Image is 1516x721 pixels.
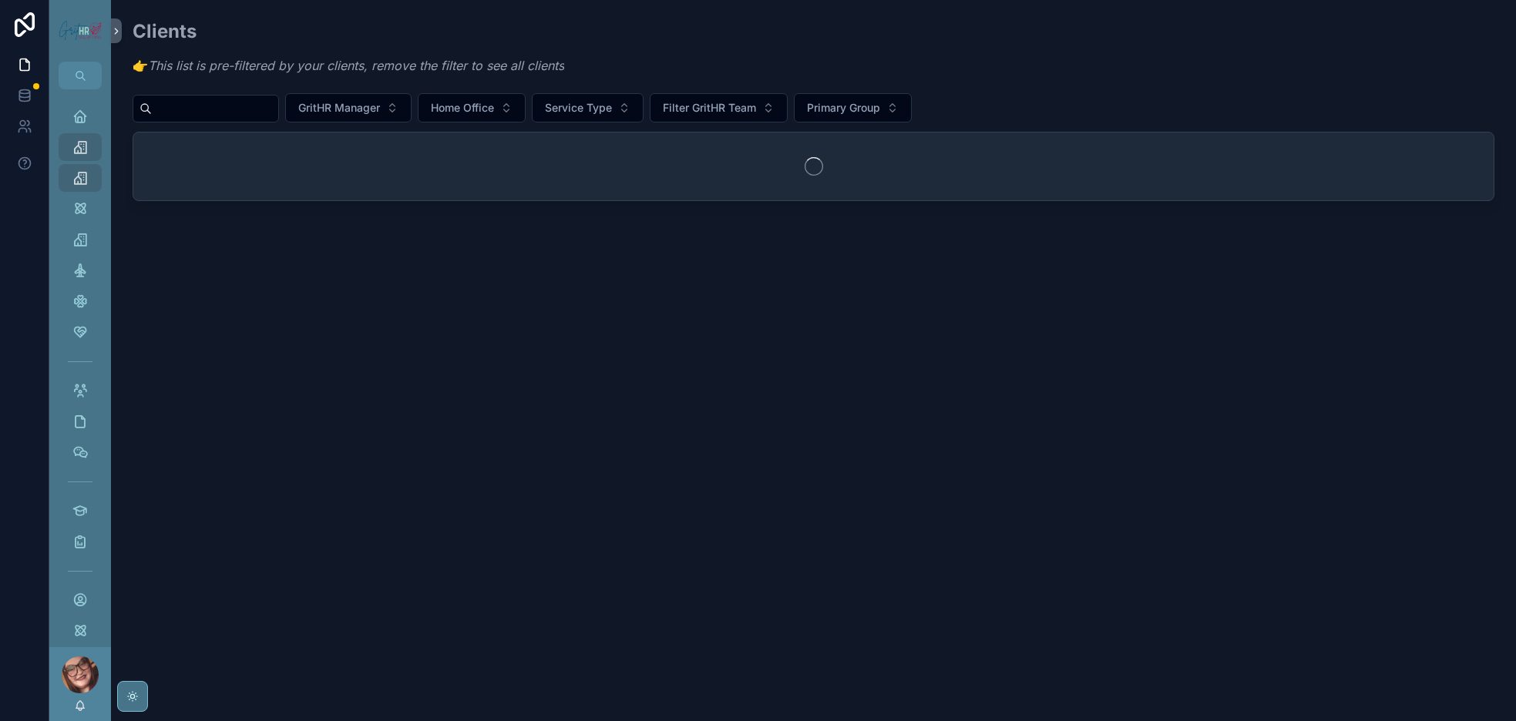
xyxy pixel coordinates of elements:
h2: Clients [133,18,564,44]
span: Service Type [545,100,612,116]
span: Home Office [431,100,494,116]
p: 👉 [133,56,564,75]
button: Select Button [794,93,912,122]
button: Select Button [418,93,526,122]
button: Select Button [285,93,412,122]
button: Select Button [532,93,644,122]
div: scrollable content [49,89,111,647]
img: App logo [59,20,102,42]
span: Primary Group [807,100,880,116]
em: This list is pre-filtered by your clients, remove the filter to see all clients [148,58,564,73]
button: Select Button [650,93,788,122]
span: GritHR Manager [298,100,380,116]
span: Filter GritHR Team [663,100,756,116]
